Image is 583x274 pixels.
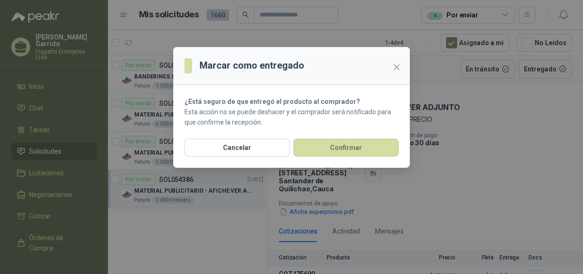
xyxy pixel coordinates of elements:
span: close [393,63,400,71]
h3: Marcar como entregado [199,58,304,73]
p: Esta acción no se puede deshacer y el comprador será notificado para que confirme la recepción. [184,107,399,127]
button: Cancelar [184,139,290,157]
button: Confirmar [293,139,399,157]
button: Close [389,60,404,75]
strong: ¿Está seguro de que entregó el producto al comprador? [184,98,360,105]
